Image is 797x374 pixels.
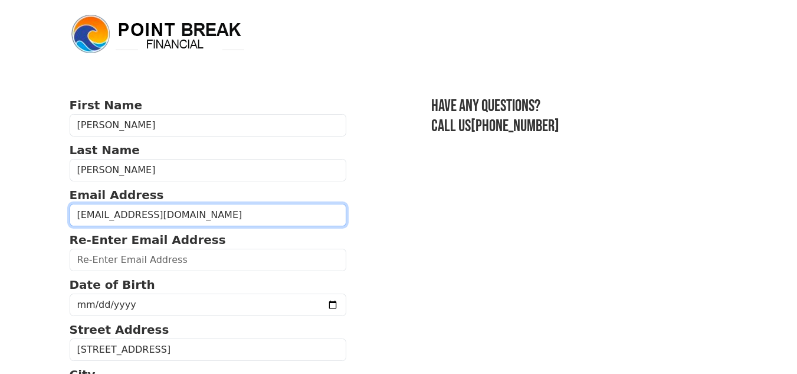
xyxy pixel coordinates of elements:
input: Re-Enter Email Address [70,249,347,271]
img: logo.png [70,13,247,56]
strong: Email Address [70,188,164,202]
strong: Date of Birth [70,278,155,292]
h3: Call us [431,116,727,136]
strong: Street Address [70,323,169,337]
input: Email Address [70,204,347,226]
strong: First Name [70,98,142,112]
input: Street Address [70,339,347,361]
input: First Name [70,114,347,136]
strong: Last Name [70,143,140,157]
a: [PHONE_NUMBER] [471,116,559,136]
h3: Have any questions? [431,96,727,116]
strong: Re-Enter Email Address [70,233,226,247]
input: Last Name [70,159,347,181]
